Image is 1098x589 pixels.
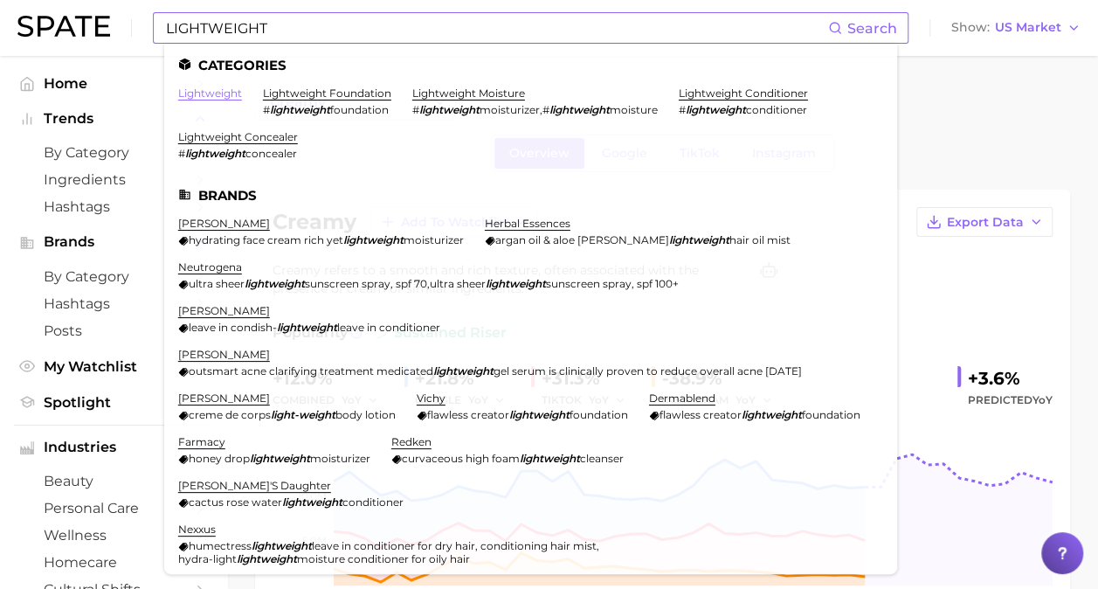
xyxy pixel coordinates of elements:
[549,103,610,116] em: lightweight
[178,435,225,448] a: farmacy
[14,353,213,380] a: My Watchlist
[44,527,183,544] span: wellness
[245,147,297,160] span: concealer
[178,304,270,317] a: [PERSON_NAME]
[178,392,270,405] a: [PERSON_NAME]
[14,522,213,549] a: wellness
[178,539,862,565] div: ,
[520,452,580,465] em: lightweight
[178,348,270,361] a: [PERSON_NAME]
[44,295,183,312] span: Hashtags
[277,321,337,334] em: lightweight
[44,394,183,411] span: Spotlight
[686,103,746,116] em: lightweight
[237,552,297,565] em: lightweight
[494,364,802,378] span: gel serum is clinically proven to reduce overall acne [DATE]
[178,188,883,203] li: Brands
[14,389,213,416] a: Spotlight
[947,215,1024,230] span: Export Data
[729,233,791,246] span: hair oil mist
[189,233,343,246] span: hydrating face cream rich yet
[669,233,729,246] em: lightweight
[509,408,570,421] em: lightweight
[947,17,1085,39] button: ShowUS Market
[14,549,213,576] a: homecare
[245,277,305,290] em: lightweight
[802,408,860,421] span: foundation
[178,523,216,536] a: nexxus
[580,452,624,465] span: cleanser
[610,103,658,116] span: moisture
[342,495,404,509] span: conditioner
[44,554,183,571] span: homecare
[14,166,213,193] a: Ingredients
[178,147,185,160] span: #
[14,317,213,344] a: Posts
[189,408,271,421] span: creme de corps
[995,23,1061,32] span: US Market
[263,87,391,100] a: lightweight foundation
[417,392,445,405] a: vichy
[746,103,807,116] span: conditioner
[310,452,370,465] span: moisturizer
[164,13,828,43] input: Search here for a brand, industry, or ingredient
[189,539,252,552] span: humectress
[419,103,480,116] em: lightweight
[44,75,183,92] span: Home
[679,103,686,116] span: #
[391,435,432,448] a: redken
[189,495,282,509] span: cactus rose water
[430,277,486,290] span: ultra sheer
[968,390,1053,411] span: Predicted
[271,408,335,421] em: light-weight
[178,260,242,274] a: neutrogena
[312,539,597,552] span: leave in conditioner for dry hair, conditioning hair mist
[178,58,883,73] li: Categories
[433,364,494,378] em: lightweight
[14,495,213,522] a: personal care
[178,479,331,492] a: [PERSON_NAME]'s daughter
[404,233,464,246] span: moisturizer
[44,500,183,516] span: personal care
[742,408,802,421] em: lightweight
[542,103,549,116] span: #
[14,263,213,290] a: by Category
[14,106,213,132] button: Trends
[337,321,440,334] span: leave in conditioner
[330,103,389,116] span: foundation
[44,268,183,285] span: by Category
[44,111,183,127] span: Trends
[659,408,742,421] span: flawless creator
[14,229,213,255] button: Brands
[480,103,540,116] span: moisturizer
[412,103,658,116] div: ,
[916,207,1053,237] button: Export Data
[495,233,669,246] span: argan oil & aloe [PERSON_NAME]
[263,103,270,116] span: #
[250,452,310,465] em: lightweight
[282,495,342,509] em: lightweight
[546,277,679,290] span: sunscreen spray, spf 100+
[847,20,897,37] span: Search
[14,193,213,220] a: Hashtags
[44,234,183,250] span: Brands
[44,144,183,161] span: by Category
[44,171,183,188] span: Ingredients
[44,440,183,455] span: Industries
[252,539,312,552] em: lightweight
[570,408,628,421] span: foundation
[14,434,213,461] button: Industries
[335,408,396,421] span: body lotion
[178,87,242,100] a: lightweight
[178,277,679,290] div: ,
[270,103,330,116] em: lightweight
[343,233,404,246] em: lightweight
[44,473,183,489] span: beauty
[412,103,419,116] span: #
[44,322,183,339] span: Posts
[14,70,213,97] a: Home
[486,277,546,290] em: lightweight
[189,277,245,290] span: ultra sheer
[427,408,509,421] span: flawless creator
[412,87,525,100] a: lightweight moisture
